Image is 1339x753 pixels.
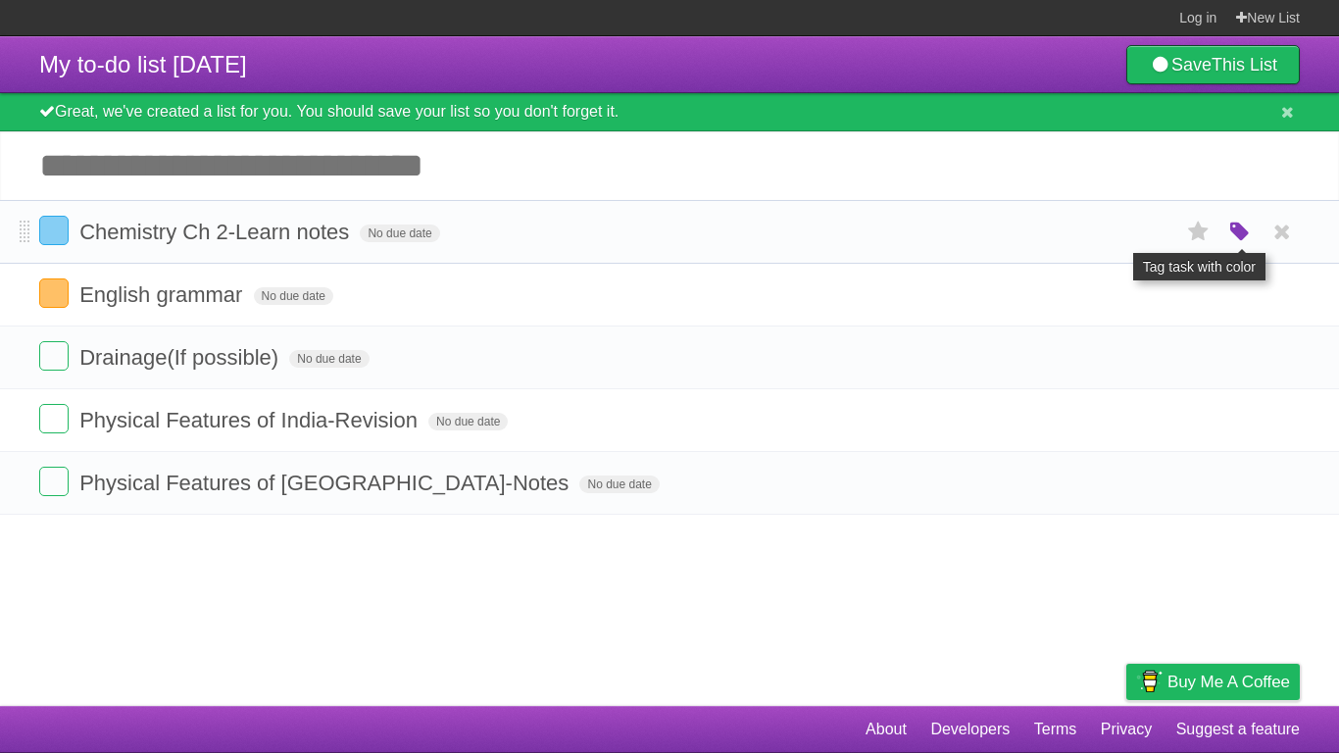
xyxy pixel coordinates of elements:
[1167,665,1290,699] span: Buy me a coffee
[39,278,69,308] label: Done
[930,711,1010,748] a: Developers
[1136,665,1163,698] img: Buy me a coffee
[39,467,69,496] label: Done
[579,476,659,493] span: No due date
[79,471,573,495] span: Physical Features of [GEOGRAPHIC_DATA]-Notes
[254,287,333,305] span: No due date
[39,404,69,433] label: Done
[1176,711,1300,748] a: Suggest a feature
[1034,711,1077,748] a: Terms
[79,345,283,370] span: Drainage(If possible)
[39,341,69,371] label: Done
[1126,664,1300,700] a: Buy me a coffee
[866,711,907,748] a: About
[79,282,247,307] span: English grammar
[1212,55,1277,75] b: This List
[289,350,369,368] span: No due date
[1126,45,1300,84] a: SaveThis List
[360,225,439,242] span: No due date
[1101,711,1152,748] a: Privacy
[79,220,354,244] span: Chemistry Ch 2-Learn notes
[428,413,508,430] span: No due date
[39,216,69,245] label: Done
[1180,216,1217,248] label: Star task
[79,408,422,432] span: Physical Features of India-Revision
[39,51,247,77] span: My to-do list [DATE]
